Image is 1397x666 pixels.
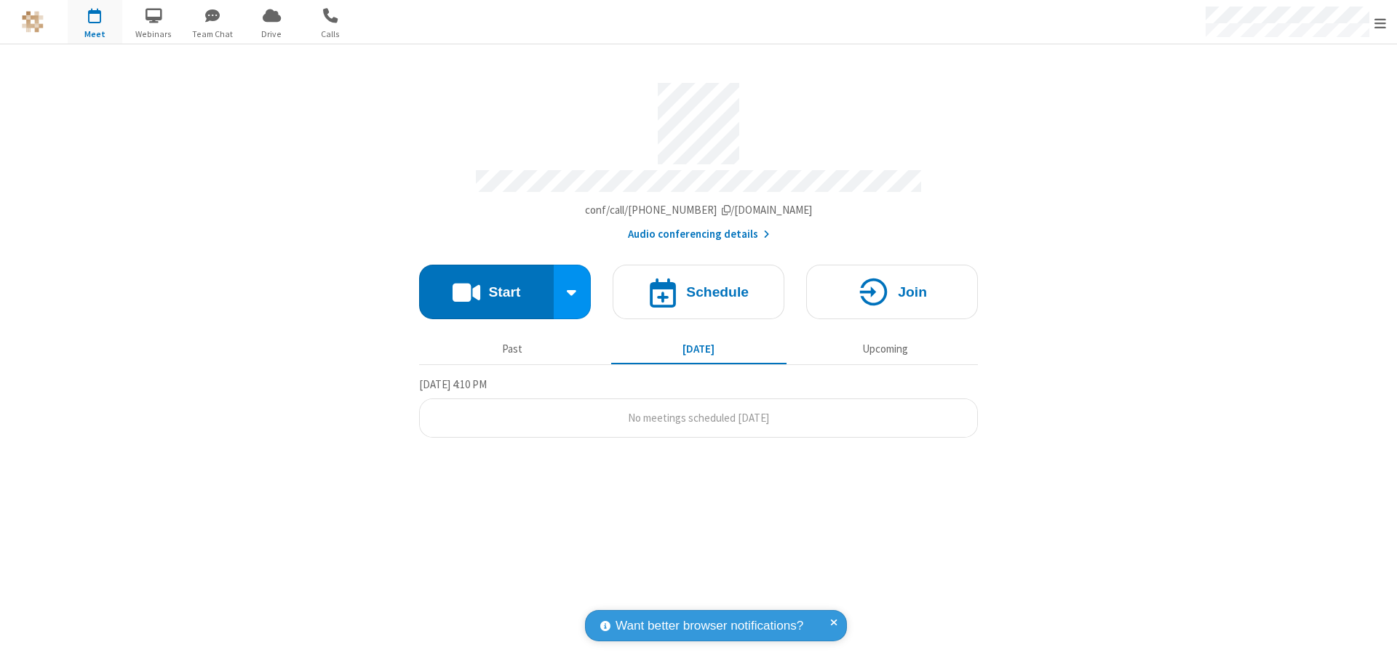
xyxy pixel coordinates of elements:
[488,285,520,299] h4: Start
[127,28,181,41] span: Webinars
[425,335,600,363] button: Past
[797,335,973,363] button: Upcoming
[22,11,44,33] img: QA Selenium DO NOT DELETE OR CHANGE
[628,226,770,243] button: Audio conferencing details
[186,28,240,41] span: Team Chat
[419,265,554,319] button: Start
[585,203,813,217] span: Copy my meeting room link
[611,335,787,363] button: [DATE]
[585,202,813,219] button: Copy my meeting room linkCopy my meeting room link
[554,265,592,319] div: Start conference options
[244,28,299,41] span: Drive
[616,617,803,635] span: Want better browser notifications?
[1361,628,1386,656] iframe: Chat
[613,265,784,319] button: Schedule
[68,28,122,41] span: Meet
[419,376,978,438] section: Today's Meetings
[806,265,978,319] button: Join
[686,285,749,299] h4: Schedule
[628,411,769,425] span: No meetings scheduled [DATE]
[419,72,978,243] section: Account details
[303,28,358,41] span: Calls
[419,377,487,391] span: [DATE] 4:10 PM
[898,285,927,299] h4: Join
